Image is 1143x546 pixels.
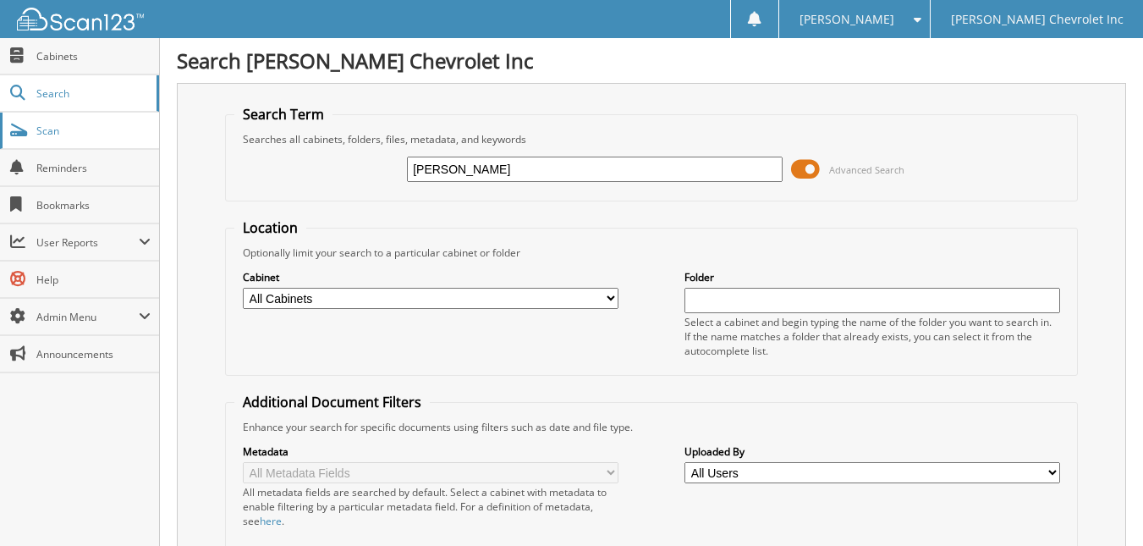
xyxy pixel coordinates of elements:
a: here [260,514,282,528]
span: Scan [36,124,151,138]
span: Cabinets [36,49,151,63]
span: Reminders [36,161,151,175]
legend: Additional Document Filters [234,393,430,411]
span: Admin Menu [36,310,139,324]
legend: Location [234,218,306,237]
img: scan123-logo-white.svg [17,8,144,30]
label: Cabinet [243,270,618,284]
div: Searches all cabinets, folders, files, metadata, and keywords [234,132,1069,146]
iframe: Chat Widget [1058,465,1143,546]
span: Search [36,86,148,101]
span: User Reports [36,235,139,250]
span: [PERSON_NAME] Chevrolet Inc [951,14,1124,25]
label: Uploaded By [684,444,1060,459]
span: Bookmarks [36,198,151,212]
h1: Search [PERSON_NAME] Chevrolet Inc [177,47,1126,74]
label: Folder [684,270,1060,284]
span: Announcements [36,347,151,361]
span: Help [36,273,151,287]
div: All metadata fields are searched by default. Select a cabinet with metadata to enable filtering b... [243,485,618,528]
span: Advanced Search [829,163,904,176]
div: Select a cabinet and begin typing the name of the folder you want to search in. If the name match... [684,315,1060,358]
span: [PERSON_NAME] [800,14,894,25]
label: Metadata [243,444,618,459]
div: Enhance your search for specific documents using filters such as date and file type. [234,420,1069,434]
div: Optionally limit your search to a particular cabinet or folder [234,245,1069,260]
legend: Search Term [234,105,332,124]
